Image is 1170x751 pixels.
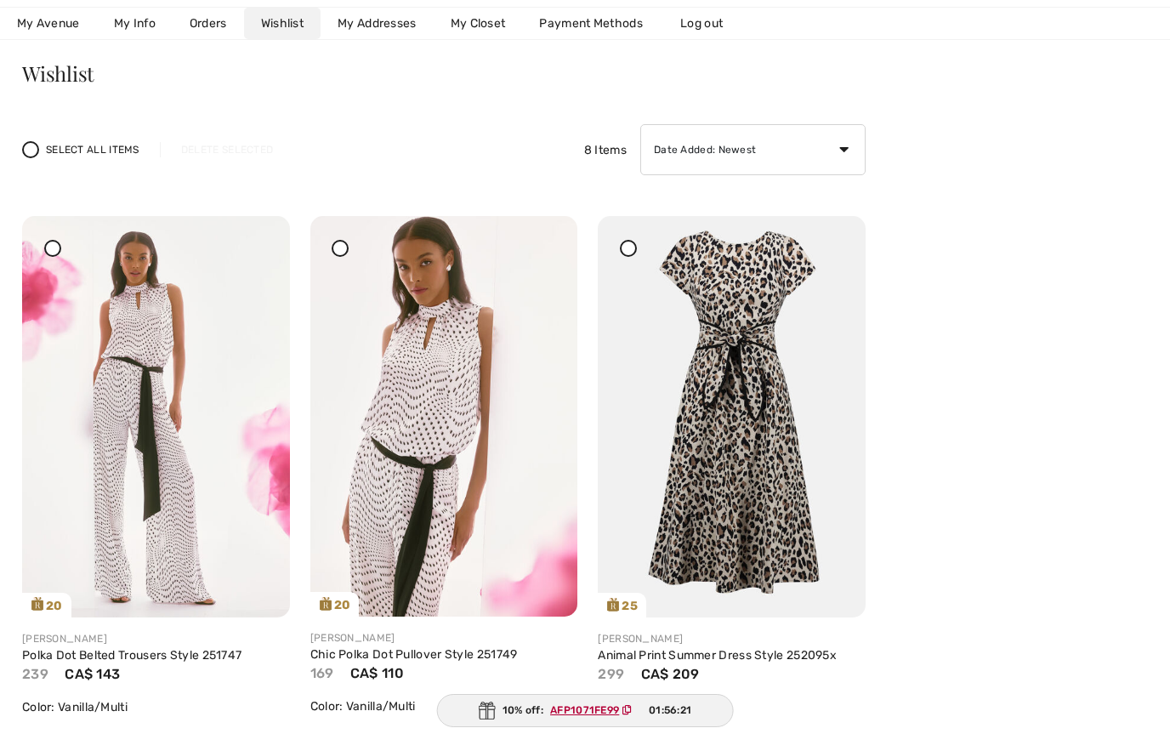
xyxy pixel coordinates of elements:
[22,648,241,663] a: Polka Dot Belted Trousers Style 251747
[522,8,660,39] a: Payment Methods
[22,216,290,617] img: joseph-ribkoff-pants-vanilla-multi_251747_1_ba96_search.jpg
[310,216,578,617] a: 20
[641,666,700,682] span: CA$ 209
[598,216,866,617] a: 25
[244,8,321,39] a: Wishlist
[310,647,518,662] a: Chic Polka Dot Pullover Style 251749
[598,648,837,663] a: Animal Print Summer Dress Style 252095x
[350,665,404,681] span: CA$ 110
[310,665,334,681] span: 169
[598,666,624,682] span: 299
[22,216,290,617] a: 20
[310,216,578,617] img: joseph-ribkoff-tops-vanilla-multi_251749_1_4072_search.jpg
[22,698,290,716] div: Color: Vanilla/Multi
[65,666,120,682] span: CA$ 143
[321,8,434,39] a: My Addresses
[17,14,80,32] span: My Avenue
[584,141,627,159] span: 8 Items
[663,8,757,39] a: Log out
[434,8,523,39] a: My Closet
[649,703,691,718] span: 01:56:21
[479,702,496,720] img: Gift.svg
[22,63,866,83] h3: Wishlist
[598,631,866,646] div: [PERSON_NAME]
[22,631,290,646] div: [PERSON_NAME]
[46,142,139,157] span: Select All Items
[752,557,853,617] div: Share
[173,8,244,39] a: Orders
[310,697,578,715] div: Color: Vanilla/Multi
[176,557,277,617] div: Share
[598,216,866,617] img: joseph-ribkoff-dresses-jumpsuits-beige-black_252095X_7_74bc_search.jpg
[22,666,48,682] span: 239
[464,556,565,617] div: Share
[437,694,734,727] div: 10% off:
[310,630,578,646] div: [PERSON_NAME]
[550,704,619,716] ins: AFP1071FE99
[97,8,173,39] a: My Info
[160,142,294,157] div: Delete Selected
